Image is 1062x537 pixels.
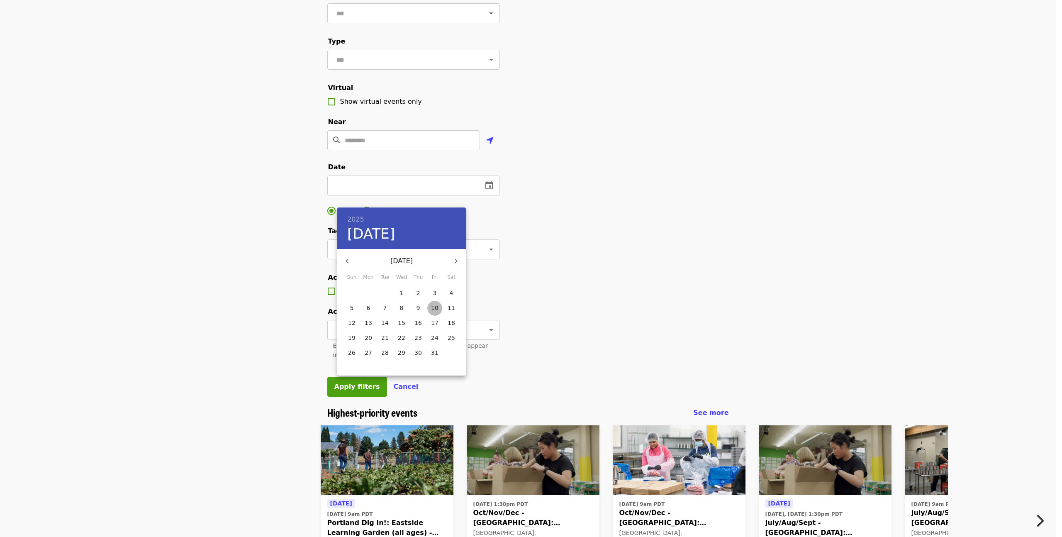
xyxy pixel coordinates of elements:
button: 16 [411,316,426,331]
p: 14 [381,319,389,327]
button: 5 [344,301,359,316]
button: 3 [427,286,442,301]
p: 26 [348,349,356,357]
p: 17 [431,319,438,327]
p: 6 [367,304,370,312]
span: Fri [427,273,442,282]
button: 25 [444,331,459,346]
button: 12 [344,316,359,331]
p: 8 [400,304,404,312]
button: 30 [411,346,426,361]
button: 31 [427,346,442,361]
p: 24 [431,334,438,342]
p: 27 [365,349,372,357]
p: 5 [350,304,354,312]
p: 30 [414,349,422,357]
p: 31 [431,349,438,357]
button: 6 [361,301,376,316]
button: 8 [394,301,409,316]
p: 29 [398,349,405,357]
button: 13 [361,316,376,331]
span: Tue [378,273,392,282]
p: 15 [398,319,405,327]
button: 18 [444,316,459,331]
p: [DATE] [357,256,446,266]
p: 12 [348,319,356,327]
button: 2 [411,286,426,301]
span: Sat [444,273,459,282]
p: 18 [448,319,455,327]
span: Sun [344,273,359,282]
button: 14 [378,316,392,331]
button: 2025 [347,214,364,225]
button: 7 [378,301,392,316]
button: 27 [361,346,376,361]
p: 10 [431,304,438,312]
button: 28 [378,346,392,361]
span: Wed [394,273,409,282]
p: 20 [365,334,372,342]
button: 21 [378,331,392,346]
p: 7 [383,304,387,312]
p: 21 [381,334,389,342]
p: 16 [414,319,422,327]
p: 22 [398,334,405,342]
button: 24 [427,331,442,346]
p: 23 [414,334,422,342]
span: Mon [361,273,376,282]
button: 17 [427,316,442,331]
button: 19 [344,331,359,346]
span: Thu [411,273,426,282]
button: 22 [394,331,409,346]
button: 9 [411,301,426,316]
button: 11 [444,301,459,316]
p: 25 [448,334,455,342]
p: 2 [417,289,420,297]
button: 10 [427,301,442,316]
button: 15 [394,316,409,331]
button: 1 [394,286,409,301]
p: 28 [381,349,389,357]
button: 20 [361,331,376,346]
p: 11 [448,304,455,312]
button: 23 [411,331,426,346]
p: 9 [417,304,420,312]
p: 19 [348,334,356,342]
p: 4 [450,289,453,297]
button: [DATE] [347,225,395,243]
p: 1 [400,289,404,297]
p: 3 [433,289,437,297]
p: 13 [365,319,372,327]
button: 4 [444,286,459,301]
button: 29 [394,346,409,361]
button: 26 [344,346,359,361]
